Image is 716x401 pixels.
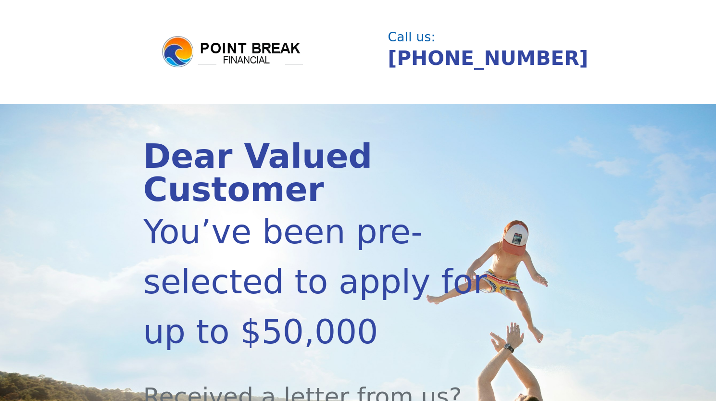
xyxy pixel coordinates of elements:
[143,207,508,357] div: You’ve been pre-selected to apply for up to $50,000
[388,31,567,43] div: Call us:
[143,140,508,207] div: Dear Valued Customer
[161,35,305,69] img: logo.png
[388,47,589,70] a: [PHONE_NUMBER]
